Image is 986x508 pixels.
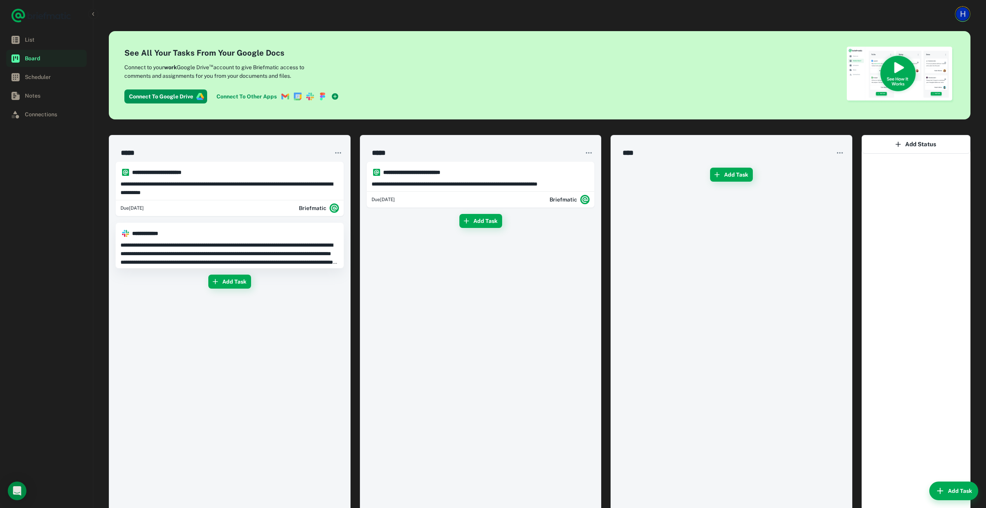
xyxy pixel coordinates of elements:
button: Add Task [459,214,502,228]
span: Friday, Aug 22 [372,196,395,203]
h4: See All Your Tasks From Your Google Docs [124,47,342,59]
div: H [956,7,969,21]
a: Scheduler [6,68,87,86]
h6: Briefmatic [550,195,577,204]
img: system.png [330,203,339,213]
img: https://app.briefmatic.com/assets/integrations/system.png [373,169,380,176]
img: See How Briefmatic Works [846,47,955,104]
span: Notes [25,91,84,100]
span: Scheduler [25,73,84,81]
button: Add Task [710,168,753,182]
button: Add Status [862,135,970,154]
button: Connect To Google Drive [124,89,207,103]
button: Account button [955,6,970,22]
a: Connect To Other Apps [213,89,342,103]
sup: ™ [209,63,213,68]
div: Briefmatic [299,200,339,216]
span: List [25,35,84,44]
div: Open Intercom Messenger [8,482,26,500]
a: Board [6,50,87,67]
p: Connect to your Google Drive account to give Briefmatic access to comments and assignments for yo... [124,62,330,80]
a: Notes [6,87,87,104]
b: work [164,64,177,70]
a: Connections [6,106,87,123]
span: Connections [25,110,84,119]
button: Add Task [208,275,251,289]
a: Logo [11,8,72,23]
span: Friday, Aug 22 [120,205,144,212]
img: https://app.briefmatic.com/assets/integrations/system.png [122,169,129,176]
a: List [6,31,87,48]
img: system.png [580,195,590,204]
h6: Briefmatic [299,204,326,212]
span: Board [25,54,84,63]
div: Briefmatic [550,192,590,207]
button: Add Task [929,482,978,500]
img: https://app.briefmatic.com/assets/integrations/slack.png [122,230,129,237]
